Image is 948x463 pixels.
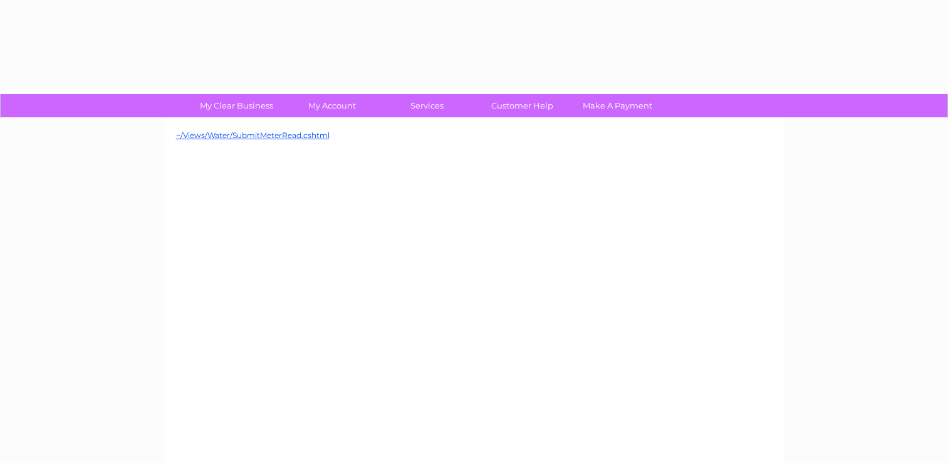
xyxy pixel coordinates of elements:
[375,94,479,117] a: Services
[185,94,288,117] a: My Clear Business
[471,94,574,117] a: Customer Help
[176,130,330,140] a: ~/Views/Water/SubmitMeterRead.cshtml
[566,94,669,117] a: Make A Payment
[280,94,383,117] a: My Account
